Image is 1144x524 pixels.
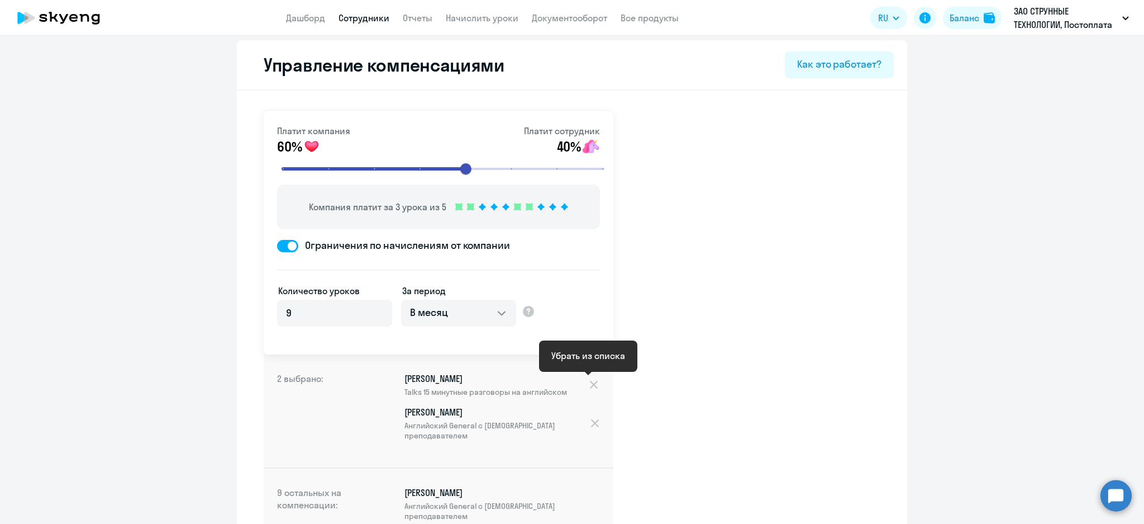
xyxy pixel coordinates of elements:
span: RU [878,11,888,25]
p: ЗАО СТРУННЫЕ ТЕХНОЛОГИИ, Постоплата 2026 [1014,4,1118,31]
span: 40% [557,138,581,155]
span: 60% [277,138,302,155]
button: RU [870,7,907,29]
img: smile [582,138,600,155]
label: За период [402,284,446,298]
img: smile [303,138,321,155]
a: Отчеты [403,12,432,23]
a: Дашборд [286,12,325,23]
button: Как это работает? [785,51,894,78]
button: ЗАО СТРУННЫЕ ТЕХНОЛОГИИ, Постоплата 2026 [1008,4,1135,31]
div: Как это работает? [797,57,881,72]
a: Начислить уроки [446,12,518,23]
label: Количество уроков [278,284,360,298]
p: [PERSON_NAME] [404,487,600,521]
p: Платит компания [277,124,350,138]
button: Балансbalance [943,7,1002,29]
p: Компания платит за 3 урока из 5 [309,200,446,214]
img: balance [984,12,995,23]
span: Английский General с [DEMOGRAPHIC_DATA] преподавателем [404,421,589,441]
p: Платит сотрудник [524,124,600,138]
div: Убрать из списка [551,349,625,362]
span: Talks 15 минутные разговоры на английском [404,387,567,397]
p: [PERSON_NAME] [404,372,567,397]
h2: Управление компенсациями [250,54,504,76]
h4: 2 выбрано: [277,372,366,450]
a: Все продукты [621,12,679,23]
a: Документооборот [532,12,607,23]
span: Ограничения по начислениям от компании [298,238,510,253]
a: Сотрудники [339,12,389,23]
div: Баланс [950,11,979,25]
span: Английский General с [DEMOGRAPHIC_DATA] преподавателем [404,501,600,521]
p: [PERSON_NAME] [404,406,589,441]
